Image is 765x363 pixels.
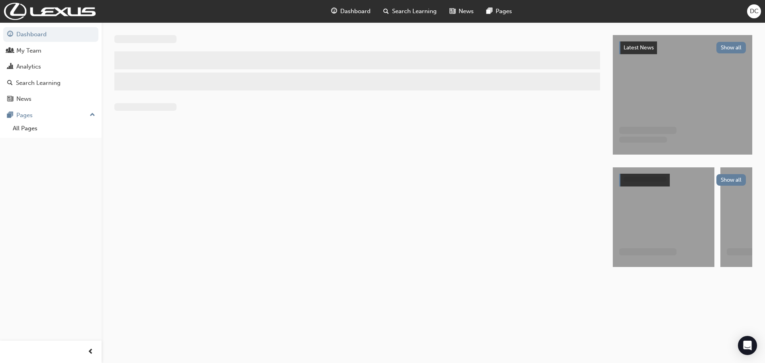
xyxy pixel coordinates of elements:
span: news-icon [7,96,13,103]
span: people-icon [7,47,13,55]
span: search-icon [383,6,389,16]
span: Dashboard [340,7,371,16]
a: News [3,92,98,106]
span: prev-icon [88,347,94,357]
span: Pages [496,7,512,16]
span: search-icon [7,80,13,87]
span: chart-icon [7,63,13,71]
span: News [459,7,474,16]
button: Show all [716,42,746,53]
span: up-icon [90,110,95,120]
span: DC [750,7,759,16]
span: news-icon [449,6,455,16]
span: pages-icon [486,6,492,16]
button: Pages [3,108,98,123]
div: Analytics [16,62,41,71]
button: Show all [716,174,746,186]
span: Latest News [624,44,654,51]
a: Show all [619,174,746,186]
img: Trak [4,3,96,20]
div: My Team [16,46,41,55]
div: Search Learning [16,78,61,88]
a: My Team [3,43,98,58]
a: Latest NewsShow all [619,41,746,54]
span: pages-icon [7,112,13,119]
span: Search Learning [392,7,437,16]
a: All Pages [10,122,98,135]
a: Analytics [3,59,98,74]
div: Pages [16,111,33,120]
button: DC [747,4,761,18]
a: guage-iconDashboard [325,3,377,20]
div: Open Intercom Messenger [738,336,757,355]
a: Search Learning [3,76,98,90]
a: news-iconNews [443,3,480,20]
a: Dashboard [3,27,98,42]
div: News [16,94,31,104]
button: DashboardMy TeamAnalyticsSearch LearningNews [3,26,98,108]
span: guage-icon [7,31,13,38]
a: pages-iconPages [480,3,518,20]
span: guage-icon [331,6,337,16]
a: search-iconSearch Learning [377,3,443,20]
